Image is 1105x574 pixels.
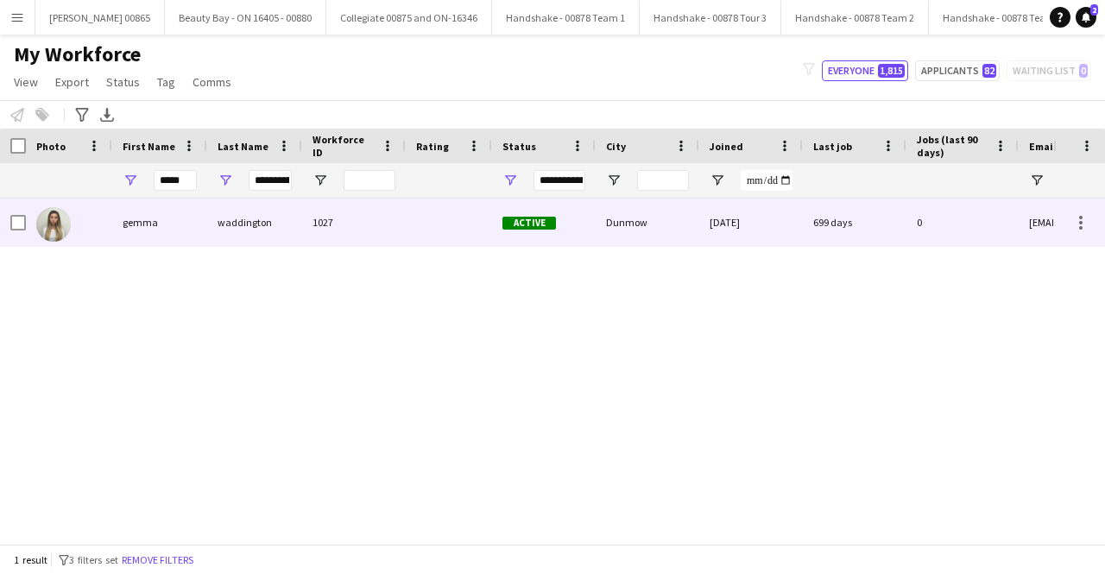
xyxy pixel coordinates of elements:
input: Workforce ID Filter Input [344,170,395,191]
a: Tag [150,71,182,93]
div: 699 days [803,199,906,246]
input: Joined Filter Input [741,170,792,191]
a: Comms [186,71,238,93]
button: Open Filter Menu [606,173,622,188]
span: Comms [193,74,231,90]
span: Active [502,217,556,230]
span: 1,815 [878,64,905,78]
button: Remove filters [118,551,197,570]
span: Export [55,74,89,90]
button: Open Filter Menu [218,173,233,188]
div: 0 [906,199,1019,246]
a: View [7,71,45,93]
span: Jobs (last 90 days) [917,133,988,159]
app-action-btn: Advanced filters [72,104,92,125]
input: Last Name Filter Input [249,170,292,191]
span: Last job [813,140,852,153]
span: 3 filters set [69,553,118,566]
div: waddington [207,199,302,246]
span: Photo [36,140,66,153]
input: First Name Filter Input [154,170,197,191]
button: Handshake - 00878 Team 4 [929,1,1077,35]
button: Open Filter Menu [1029,173,1045,188]
div: [DATE] [699,199,803,246]
span: Status [106,74,140,90]
button: Open Filter Menu [710,173,725,188]
button: Collegiate 00875 and ON-16346 [326,1,492,35]
div: Dunmow [596,199,699,246]
button: Beauty Bay - ON 16405 - 00880 [165,1,326,35]
button: Everyone1,815 [822,60,908,81]
div: gemma [112,199,207,246]
span: 2 [1090,4,1098,16]
button: Open Filter Menu [502,173,518,188]
span: Workforce ID [313,133,375,159]
span: Joined [710,140,743,153]
div: 1027 [302,199,406,246]
span: City [606,140,626,153]
app-action-btn: Export XLSX [97,104,117,125]
img: gemma waddington [36,207,71,242]
button: Applicants82 [915,60,1000,81]
button: Handshake - 00878 Team 1 [492,1,640,35]
span: 82 [982,64,996,78]
span: Status [502,140,536,153]
button: [PERSON_NAME] 00865 [35,1,165,35]
span: Email [1029,140,1057,153]
span: Last Name [218,140,268,153]
button: Open Filter Menu [123,173,138,188]
span: My Workforce [14,41,141,67]
button: Handshake - 00878 Tour 3 [640,1,781,35]
button: Handshake - 00878 Team 2 [781,1,929,35]
span: Tag [157,74,175,90]
button: Open Filter Menu [313,173,328,188]
a: 2 [1076,7,1096,28]
span: Rating [416,140,449,153]
a: Export [48,71,96,93]
a: Status [99,71,147,93]
span: View [14,74,38,90]
span: First Name [123,140,175,153]
input: City Filter Input [637,170,689,191]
